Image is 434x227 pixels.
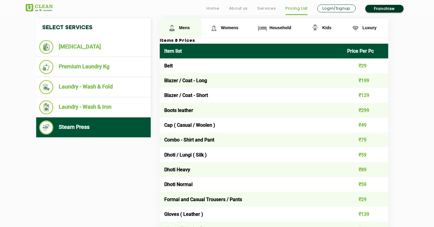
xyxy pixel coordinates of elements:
[39,100,53,114] img: Laundry - Wash & Iron
[221,25,238,30] span: Womens
[343,88,388,103] td: ₹129
[317,5,356,12] a: Login/Signup
[39,120,53,135] img: Steam Press
[36,18,151,37] h4: Select Services
[343,118,388,132] td: ₹49
[160,73,343,88] td: Blazer / Coat - Long
[39,60,148,74] li: Premium Laundry Kg
[160,177,343,192] td: Dhoti Normal
[39,60,53,74] img: Premium Laundry Kg
[322,25,331,30] span: Kids
[343,44,388,58] th: Price Per Pc
[160,132,343,147] td: Combo - Shirt and Pant
[160,118,343,132] td: Cap ( Casual / Woolen )
[160,44,343,58] th: Item list
[209,23,219,33] img: Womens
[39,40,148,54] li: [MEDICAL_DATA]
[257,23,268,33] img: Household
[343,207,388,222] td: ₹139
[39,40,53,54] img: Dry Cleaning
[343,103,388,118] td: ₹299
[285,5,308,12] a: Pricing List
[160,103,343,118] td: Boots leather
[179,25,190,30] span: Mens
[26,4,53,11] img: UClean Laundry and Dry Cleaning
[39,80,148,94] li: Laundry - Wash & Fold
[343,192,388,207] td: ₹29
[257,5,276,12] a: Services
[343,132,388,147] td: ₹79
[343,58,388,73] td: ₹29
[39,80,53,94] img: Laundry - Wash & Fold
[160,147,343,162] td: Dhoti / Lungi ( Silk )
[343,73,388,88] td: ₹199
[39,120,148,135] li: Steam Press
[160,162,343,177] td: Dhoti Heavy
[365,5,404,13] a: Franchise
[160,192,343,207] td: Formal and Casual Trousers / Pants
[167,23,177,33] img: Mens
[160,88,343,103] td: Blazer / Coat - Short
[269,25,291,30] span: Household
[350,23,361,33] img: Luxury
[206,5,219,12] a: Home
[343,147,388,162] td: ₹59
[160,207,343,222] td: Gloves ( Leather )
[343,162,388,177] td: ₹89
[39,100,148,114] li: Laundry - Wash & Iron
[160,38,388,44] h3: Items & Prices
[160,58,343,73] td: Belt
[363,25,377,30] span: Luxury
[229,5,248,12] a: About us
[310,23,320,33] img: Kids
[343,177,388,192] td: ₹59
